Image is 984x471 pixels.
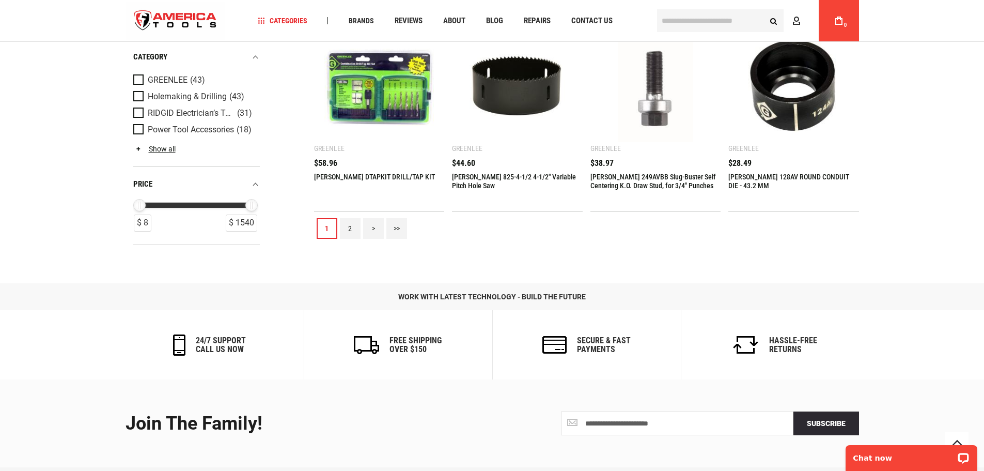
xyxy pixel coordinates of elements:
a: Holemaking & Drilling (43) [133,91,257,102]
a: >> [386,218,407,239]
a: [PERSON_NAME] 128AV ROUND CONDUIT DIE - 43.2 MM [728,173,849,190]
a: [PERSON_NAME] 825-4-1/2 4-1/2" Variable Pitch Hole Saw [452,173,576,190]
a: Reviews [390,14,427,28]
a: Blog [481,14,508,28]
span: Contact Us [571,17,613,25]
img: America Tools [126,2,226,40]
a: 2 [340,218,361,239]
div: Greenlee [590,144,621,153]
span: $44.60 [452,159,475,168]
button: Search [764,11,784,31]
span: Blog [486,17,503,25]
div: Greenlee [452,144,482,153]
h6: Hassle-Free Returns [769,336,817,354]
iframe: LiveChat chat widget [839,438,984,471]
a: [PERSON_NAME] 249AVBB Slug-Buster Self Centering K.O. Draw Stud, for 3/4" Punches [590,173,716,190]
h6: Free Shipping Over $150 [389,336,442,354]
a: Show all [133,145,176,153]
a: > [363,218,384,239]
div: Greenlee [728,144,759,153]
span: $58.96 [314,159,337,168]
span: $38.97 [590,159,614,168]
img: Greenlee 249AVBB Slug-Buster Self Centering K.O. Draw Stud, for 3/4 [601,32,711,142]
span: (43) [229,92,244,101]
span: (31) [237,109,252,117]
span: GREENLEE [148,75,188,85]
div: Join the Family! [126,414,485,434]
div: category [133,50,260,64]
h6: secure & fast payments [577,336,631,354]
span: Repairs [524,17,551,25]
a: Categories [253,14,312,28]
a: About [439,14,470,28]
button: Subscribe [793,412,859,435]
div: $ 8 [134,215,151,232]
img: GREENLEE 825-4-1/2 4-1/2 [462,32,572,142]
div: price [133,177,260,191]
img: GREENLEE DTAPKIT DRILL/TAP KIT [324,32,434,142]
span: Holemaking & Drilling [148,92,227,101]
span: Reviews [395,17,423,25]
span: Power Tool Accessories [148,125,234,134]
a: Contact Us [567,14,617,28]
a: Brands [344,14,379,28]
span: RIDGID Electrician’s Tools [148,109,235,118]
span: (18) [237,125,252,134]
a: RIDGID Electrician’s Tools (31) [133,108,257,119]
span: 0 [844,22,847,28]
a: GREENLEE (43) [133,74,257,86]
span: (43) [190,75,205,84]
span: $28.49 [728,159,752,168]
span: Subscribe [807,419,846,428]
a: 1 [317,218,337,239]
a: store logo [126,2,226,40]
h6: 24/7 support call us now [196,336,246,354]
a: [PERSON_NAME] DTAPKIT DRILL/TAP KIT [314,173,435,181]
span: Categories [258,17,307,24]
a: Power Tool Accessories (18) [133,124,257,135]
span: Brands [349,17,374,24]
div: Product Filters [133,39,260,245]
a: Repairs [519,14,555,28]
span: About [443,17,465,25]
div: Greenlee [314,144,345,153]
img: GREENLEE 128AV ROUND CONDUIT DIE - 43.2 MM [739,32,849,142]
div: $ 1540 [226,215,257,232]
